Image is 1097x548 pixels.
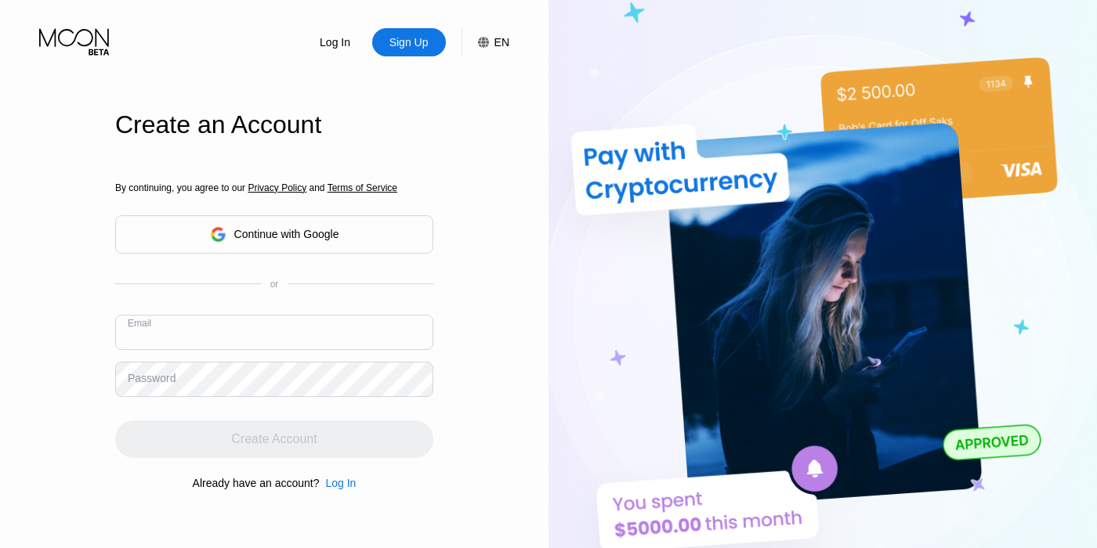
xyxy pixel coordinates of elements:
div: Sign Up [372,28,446,56]
div: EN [462,28,509,56]
div: EN [494,36,509,49]
span: and [306,182,328,193]
div: Log In [318,34,352,50]
span: Privacy Policy [248,182,306,193]
div: By continuing, you agree to our [115,182,433,193]
span: Terms of Service [328,182,397,193]
div: or [270,279,279,290]
div: Continue with Google [115,215,433,254]
div: Email [128,318,151,329]
div: Log In [299,28,372,56]
div: Create an Account [115,110,433,139]
div: Log In [319,477,356,489]
div: Continue with Google [234,228,339,240]
div: Already have an account? [193,477,320,489]
div: Log In [325,477,356,489]
div: Sign Up [388,34,430,50]
div: Password [128,372,176,384]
